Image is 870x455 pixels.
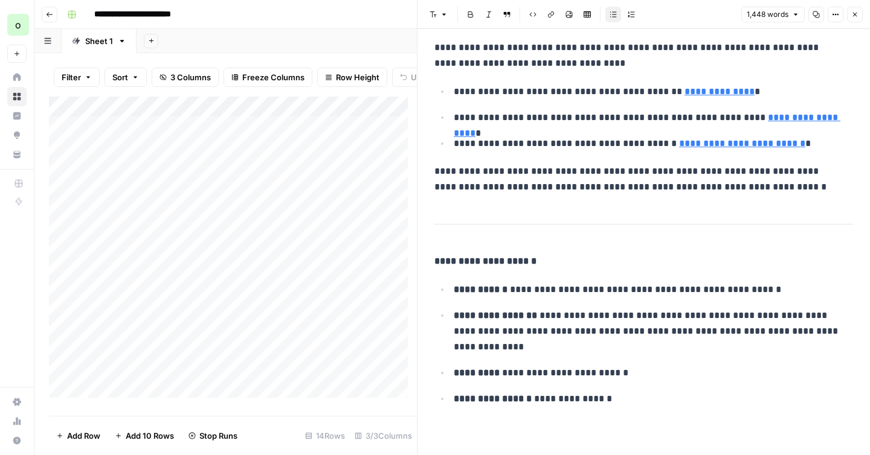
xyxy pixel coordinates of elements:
[350,426,417,445] div: 3/3 Columns
[152,68,219,87] button: 3 Columns
[126,430,174,442] span: Add 10 Rows
[300,426,350,445] div: 14 Rows
[7,87,27,106] a: Browse
[62,71,81,83] span: Filter
[7,126,27,145] a: Opportunities
[7,68,27,87] a: Home
[112,71,128,83] span: Sort
[7,10,27,40] button: Workspace: opascope
[392,68,439,87] button: Undo
[7,145,27,164] a: Your Data
[49,426,108,445] button: Add Row
[7,106,27,126] a: Insights
[317,68,387,87] button: Row Height
[224,68,312,87] button: Freeze Columns
[7,392,27,412] a: Settings
[7,431,27,450] button: Help + Support
[62,29,137,53] a: Sheet 1
[105,68,147,87] button: Sort
[15,17,21,32] span: o
[170,71,211,83] span: 3 Columns
[741,7,805,22] button: 1,448 words
[242,71,304,83] span: Freeze Columns
[181,426,245,445] button: Stop Runs
[108,426,181,445] button: Add 10 Rows
[411,71,431,83] span: Undo
[67,430,100,442] span: Add Row
[199,430,237,442] span: Stop Runs
[54,68,100,87] button: Filter
[336,71,379,83] span: Row Height
[7,412,27,431] a: Usage
[85,35,113,47] div: Sheet 1
[747,9,788,20] span: 1,448 words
